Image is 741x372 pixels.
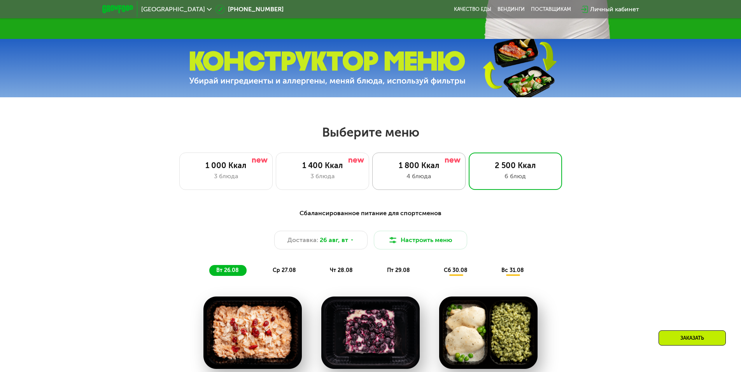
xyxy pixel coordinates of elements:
[140,209,601,218] div: Сбалансированное питание для спортсменов
[284,172,361,181] div: 3 блюда
[501,267,524,274] span: вс 31.08
[659,330,726,346] div: Заказать
[380,172,457,181] div: 4 блюда
[374,231,467,249] button: Настроить меню
[216,267,239,274] span: вт 26.08
[273,267,296,274] span: ср 27.08
[590,5,639,14] div: Личный кабинет
[380,161,457,170] div: 1 800 Ккал
[454,6,491,12] a: Качество еды
[477,161,554,170] div: 2 500 Ккал
[284,161,361,170] div: 1 400 Ккал
[25,125,716,140] h2: Выберите меню
[477,172,554,181] div: 6 блюд
[498,6,525,12] a: Вендинги
[141,6,205,12] span: [GEOGRAPHIC_DATA]
[287,235,318,245] span: Доставка:
[320,235,348,245] span: 26 авг, вт
[330,267,353,274] span: чт 28.08
[187,172,265,181] div: 3 блюда
[444,267,468,274] span: сб 30.08
[387,267,410,274] span: пт 29.08
[187,161,265,170] div: 1 000 Ккал
[531,6,571,12] div: поставщикам
[215,5,284,14] a: [PHONE_NUMBER]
